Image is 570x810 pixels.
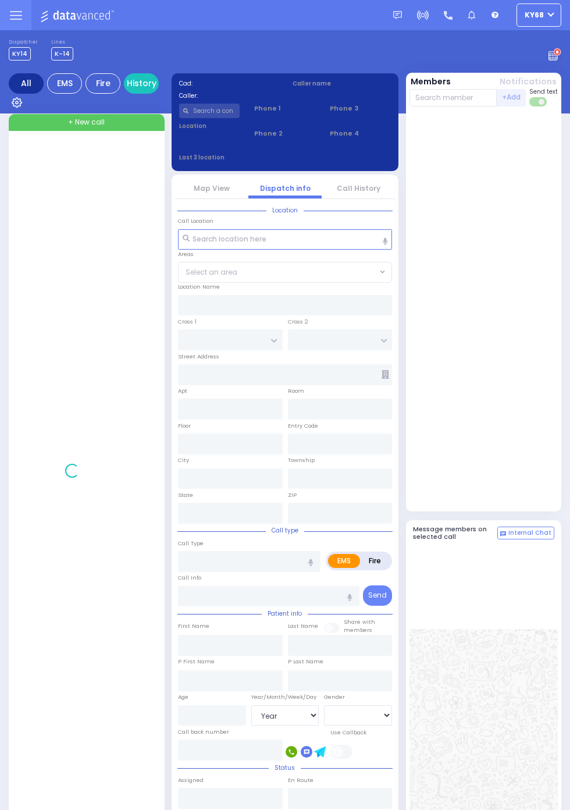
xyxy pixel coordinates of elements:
[328,554,360,568] label: EMS
[262,609,308,618] span: Patient info
[288,456,315,464] label: Township
[68,117,105,127] span: + New call
[288,387,304,395] label: Room
[124,73,159,94] a: History
[529,87,558,96] span: Send text
[51,39,73,46] label: Lines
[382,370,389,379] span: Other building occupants
[293,79,391,88] label: Caller name
[330,104,391,113] span: Phone 3
[179,91,278,100] label: Caller:
[178,574,201,582] label: Call Info
[179,122,240,130] label: Location
[525,10,544,20] span: ky68
[497,527,554,539] button: Internal Chat
[288,318,308,326] label: Cross 2
[254,129,315,138] span: Phone 2
[500,531,506,537] img: comment-alt.png
[269,763,301,772] span: Status
[179,79,278,88] label: Cad:
[330,729,366,737] label: Use Callback
[288,622,318,630] label: Last Name
[260,183,311,193] a: Dispatch info
[40,8,117,23] img: Logo
[508,529,551,537] span: Internal Chat
[179,153,286,162] label: Last 3 location
[178,658,215,666] label: P First Name
[178,693,188,701] label: Age
[9,47,31,61] span: KY14
[516,3,561,27] button: ky68
[288,422,318,430] label: Entry Code
[288,776,313,784] label: En Route
[178,728,229,736] label: Call back number
[178,229,392,250] input: Search location here
[51,47,73,61] span: K-14
[359,554,390,568] label: Fire
[178,539,204,548] label: Call Type
[9,73,44,94] div: All
[330,129,391,138] span: Phone 4
[178,622,209,630] label: First Name
[178,353,219,361] label: Street Address
[178,387,187,395] label: Apt
[194,183,230,193] a: Map View
[337,183,380,193] a: Call History
[288,658,323,666] label: P Last Name
[266,206,304,215] span: Location
[529,96,548,108] label: Turn off text
[266,526,304,535] span: Call type
[363,585,392,606] button: Send
[344,626,372,634] span: members
[47,73,82,94] div: EMS
[179,104,240,118] input: Search a contact
[178,250,194,258] label: Areas
[413,525,498,541] h5: Message members on selected call
[178,422,191,430] label: Floor
[85,73,120,94] div: Fire
[186,267,237,278] span: Select an area
[178,217,213,225] label: Call Location
[9,39,38,46] label: Dispatcher
[409,89,497,106] input: Search member
[411,76,451,88] button: Members
[178,318,197,326] label: Cross 1
[178,776,204,784] label: Assigned
[344,618,375,626] small: Share with
[254,104,315,113] span: Phone 1
[500,76,557,88] button: Notifications
[178,283,220,291] label: Location Name
[178,491,193,499] label: State
[178,456,189,464] label: City
[393,11,402,20] img: message.svg
[324,693,345,701] label: Gender
[288,491,297,499] label: ZIP
[251,693,319,701] div: Year/Month/Week/Day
